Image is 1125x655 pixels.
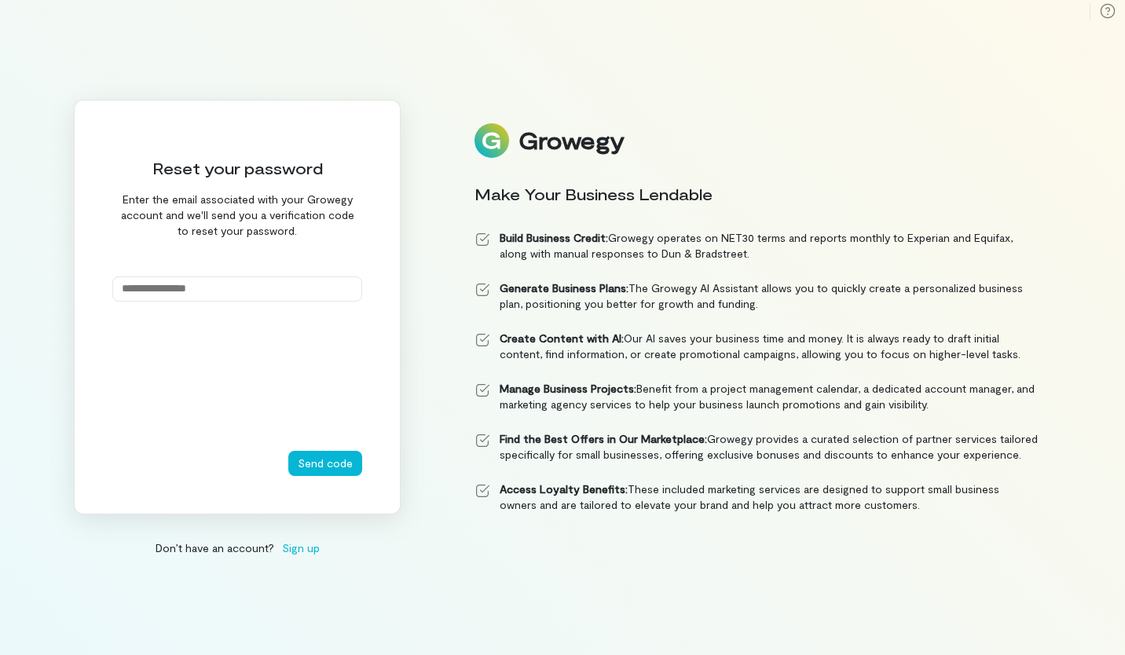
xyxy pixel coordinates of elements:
[475,481,1039,513] li: These included marketing services are designed to support small business owners and are tailored ...
[500,281,628,295] strong: Generate Business Plans:
[500,231,608,244] strong: Build Business Credit:
[475,280,1039,312] li: The Growegy AI Assistant allows you to quickly create a personalized business plan, positioning y...
[500,432,707,445] strong: Find the Best Offers in Our Marketplace:
[288,451,362,476] button: Send code
[475,331,1039,362] li: Our AI saves your business time and money. It is always ready to draft initial content, find info...
[500,482,628,496] strong: Access Loyalty Benefits:
[500,331,624,345] strong: Create Content with AI:
[112,157,362,179] div: Reset your password
[112,192,362,239] div: Enter the email associated with your Growegy account and we'll send you a verification code to re...
[475,381,1039,412] li: Benefit from a project management calendar, a dedicated account manager, and marketing agency ser...
[475,183,1039,205] div: Make Your Business Lendable
[475,123,509,158] img: Logo
[475,431,1039,463] li: Growegy provides a curated selection of partner services tailored specifically for small business...
[475,230,1039,262] li: Growegy operates on NET30 terms and reports monthly to Experian and Equifax, along with manual re...
[282,540,320,556] span: Sign up
[500,382,636,395] strong: Manage Business Projects:
[74,540,401,556] div: Don’t have an account?
[519,127,624,154] div: Growegy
